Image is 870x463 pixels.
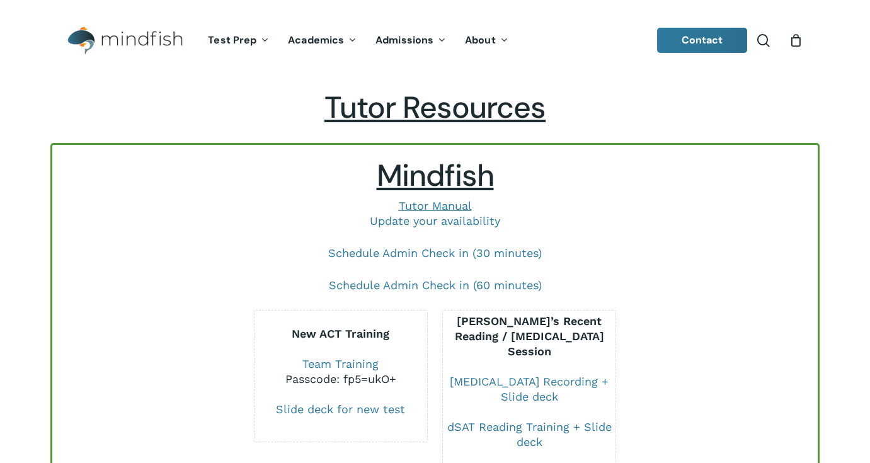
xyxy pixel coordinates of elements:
span: Admissions [375,33,433,47]
a: [MEDICAL_DATA] Recording + Slide deck [450,375,609,403]
a: Tutor Manual [399,199,472,212]
div: Passcode: fp5=ukO+ [255,372,427,387]
a: Contact [657,28,748,53]
a: dSAT Reading Training + Slide deck [447,420,612,449]
b: New ACT Training [292,327,389,340]
a: About [455,35,518,46]
span: About [465,33,496,47]
span: Mindfish [377,156,494,195]
a: Admissions [366,35,455,46]
nav: Main Menu [198,17,517,64]
a: Schedule Admin Check in (60 minutes) [329,278,542,292]
span: Academics [288,33,344,47]
a: Academics [278,35,366,46]
header: Main Menu [50,17,820,64]
a: Slide deck for new test [276,403,405,416]
span: Contact [682,33,723,47]
span: Test Prep [208,33,256,47]
a: Update your availability [370,214,500,227]
span: Tutor Resources [324,88,546,127]
a: Team Training [302,357,379,370]
a: Test Prep [198,35,278,46]
b: [PERSON_NAME]’s Recent Reading / [MEDICAL_DATA] Session [455,314,604,358]
a: Schedule Admin Check in (30 minutes) [328,246,542,260]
